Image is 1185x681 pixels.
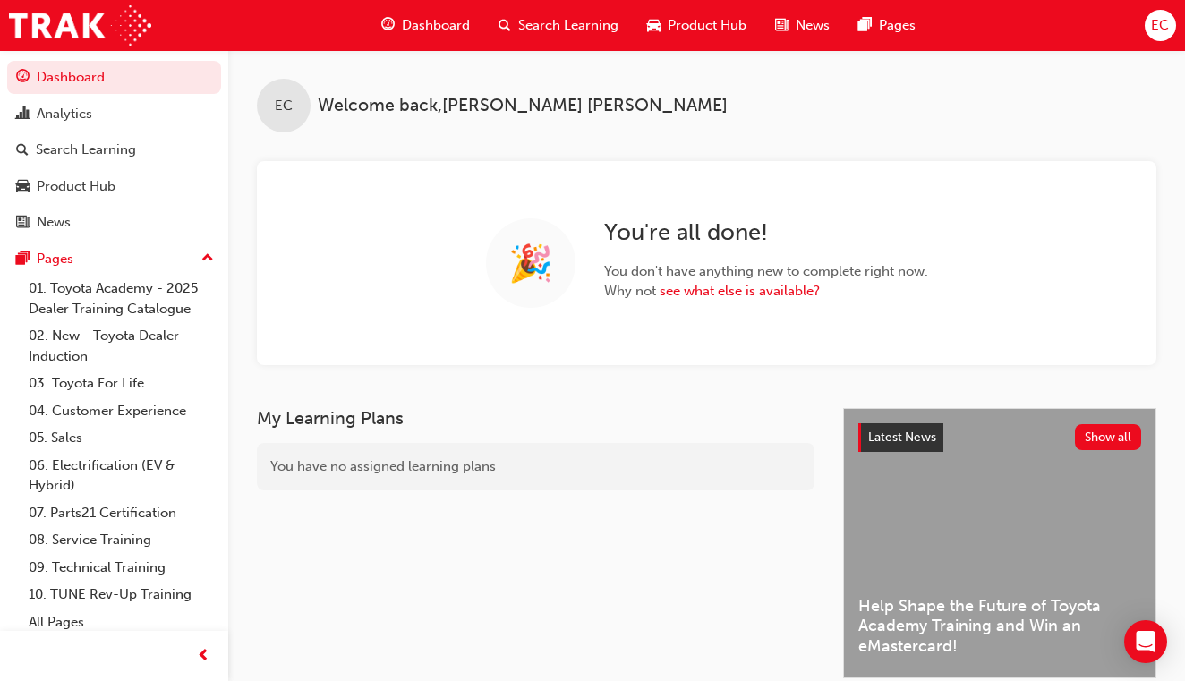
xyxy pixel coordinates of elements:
[36,140,136,160] div: Search Learning
[7,243,221,276] button: Pages
[21,322,221,370] a: 02. New - Toyota Dealer Induction
[37,104,92,124] div: Analytics
[37,212,71,233] div: News
[16,215,30,231] span: news-icon
[16,106,30,123] span: chart-icon
[7,206,221,239] a: News
[197,645,210,668] span: prev-icon
[775,14,789,37] span: news-icon
[508,253,553,274] span: 🎉
[21,275,221,322] a: 01. Toyota Academy - 2025 Dealer Training Catalogue
[21,424,221,452] a: 05. Sales
[318,96,728,116] span: Welcome back , [PERSON_NAME] [PERSON_NAME]
[796,15,830,36] span: News
[16,251,30,268] span: pages-icon
[37,249,73,269] div: Pages
[7,170,221,203] a: Product Hub
[21,554,221,582] a: 09. Technical Training
[633,7,761,44] a: car-iconProduct Hub
[381,14,395,37] span: guage-icon
[868,430,936,445] span: Latest News
[21,526,221,554] a: 08. Service Training
[7,98,221,131] a: Analytics
[843,408,1156,678] a: Latest NewsShow allHelp Shape the Future of Toyota Academy Training and Win an eMastercard!
[257,408,814,429] h3: My Learning Plans
[21,609,221,636] a: All Pages
[484,7,633,44] a: search-iconSearch Learning
[7,61,221,94] a: Dashboard
[16,70,30,86] span: guage-icon
[7,133,221,166] a: Search Learning
[1124,620,1167,663] div: Open Intercom Messenger
[844,7,930,44] a: pages-iconPages
[668,15,746,36] span: Product Hub
[1151,15,1169,36] span: EC
[21,397,221,425] a: 04. Customer Experience
[1075,424,1142,450] button: Show all
[16,179,30,195] span: car-icon
[21,499,221,527] a: 07. Parts21 Certification
[518,15,618,36] span: Search Learning
[879,15,916,36] span: Pages
[37,176,115,197] div: Product Hub
[761,7,844,44] a: news-iconNews
[402,15,470,36] span: Dashboard
[9,5,151,46] img: Trak
[257,443,814,490] div: You have no assigned learning plans
[858,596,1141,657] span: Help Shape the Future of Toyota Academy Training and Win an eMastercard!
[7,57,221,243] button: DashboardAnalyticsSearch LearningProduct HubNews
[604,218,928,247] h2: You're all done!
[647,14,661,37] span: car-icon
[201,247,214,270] span: up-icon
[858,423,1141,452] a: Latest NewsShow all
[21,370,221,397] a: 03. Toyota For Life
[275,96,293,116] span: EC
[16,142,29,158] span: search-icon
[21,452,221,499] a: 06. Electrification (EV & Hybrid)
[604,261,928,282] span: You don't have anything new to complete right now.
[367,7,484,44] a: guage-iconDashboard
[21,581,221,609] a: 10. TUNE Rev-Up Training
[499,14,511,37] span: search-icon
[1145,10,1176,41] button: EC
[660,283,820,299] a: see what else is available?
[604,281,928,302] span: Why not
[858,14,872,37] span: pages-icon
